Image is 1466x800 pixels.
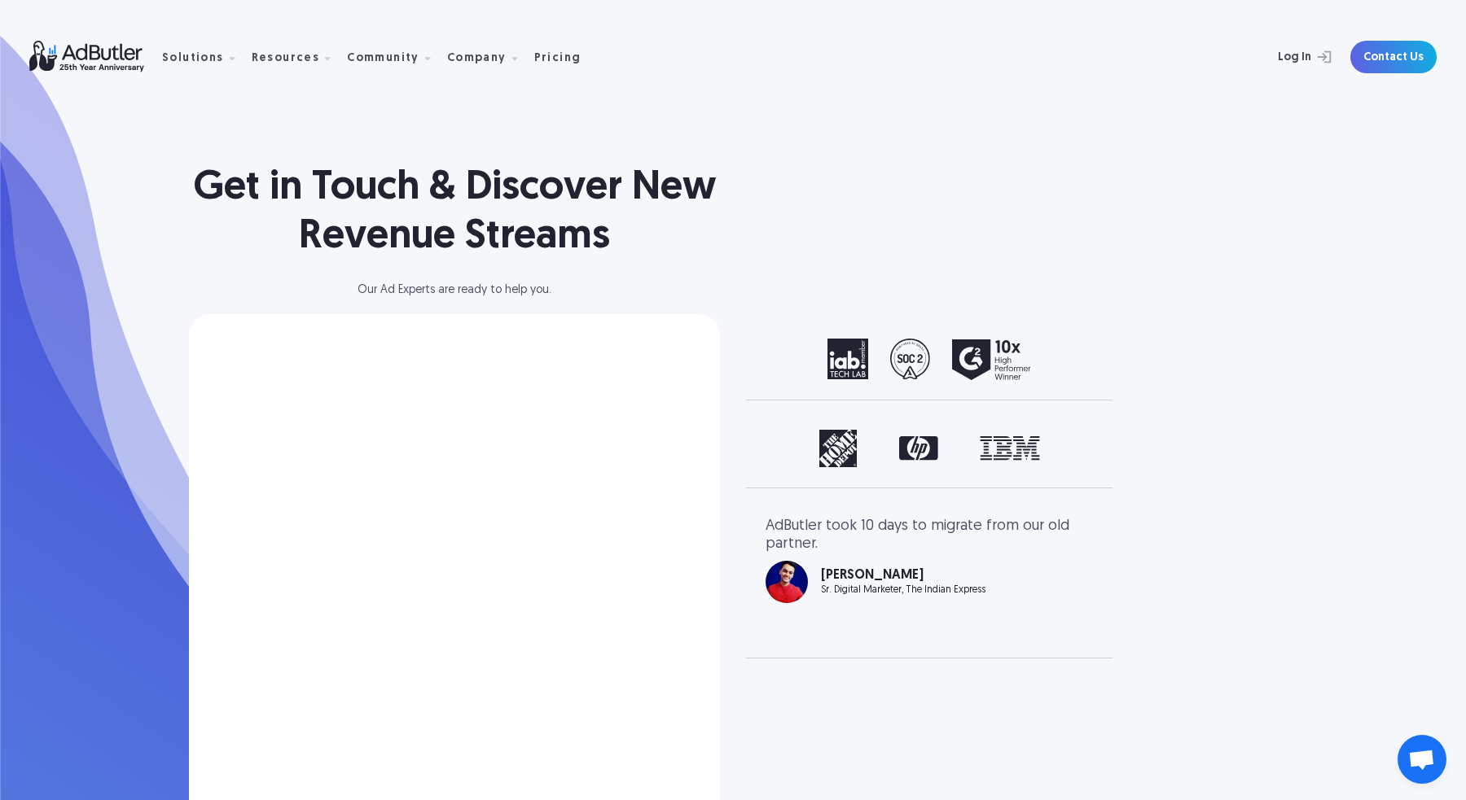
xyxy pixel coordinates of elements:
div: Our Ad Experts are ready to help you. [189,285,720,296]
div: carousel [766,430,1093,468]
div: carousel [766,518,1093,638]
div: Community [347,32,444,83]
div: 1 of 3 [766,518,1093,603]
div: next slide [1028,430,1093,468]
div: carousel [766,339,1093,380]
a: Contact Us [1350,41,1437,73]
a: Pricing [534,50,595,64]
div: previous slide [766,339,831,380]
div: Open chat [1398,735,1446,784]
div: Pricing [534,53,582,64]
div: Company [447,32,531,83]
h1: Get in Touch & Discover New Revenue Streams [189,164,720,262]
a: Log In [1235,41,1341,73]
div: Sr. Digital Marketer, The Indian Express [821,585,985,595]
div: [PERSON_NAME] [821,569,985,582]
div: Community [347,53,419,64]
div: Solutions [162,32,248,83]
div: AdButler took 10 days to migrate from our old partner. [766,518,1093,553]
div: Company [447,53,507,64]
div: next slide [1028,518,1093,638]
div: Resources [252,53,320,64]
div: Resources [252,32,345,83]
div: Solutions [162,53,224,64]
div: 1 of 3 [766,430,1093,468]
